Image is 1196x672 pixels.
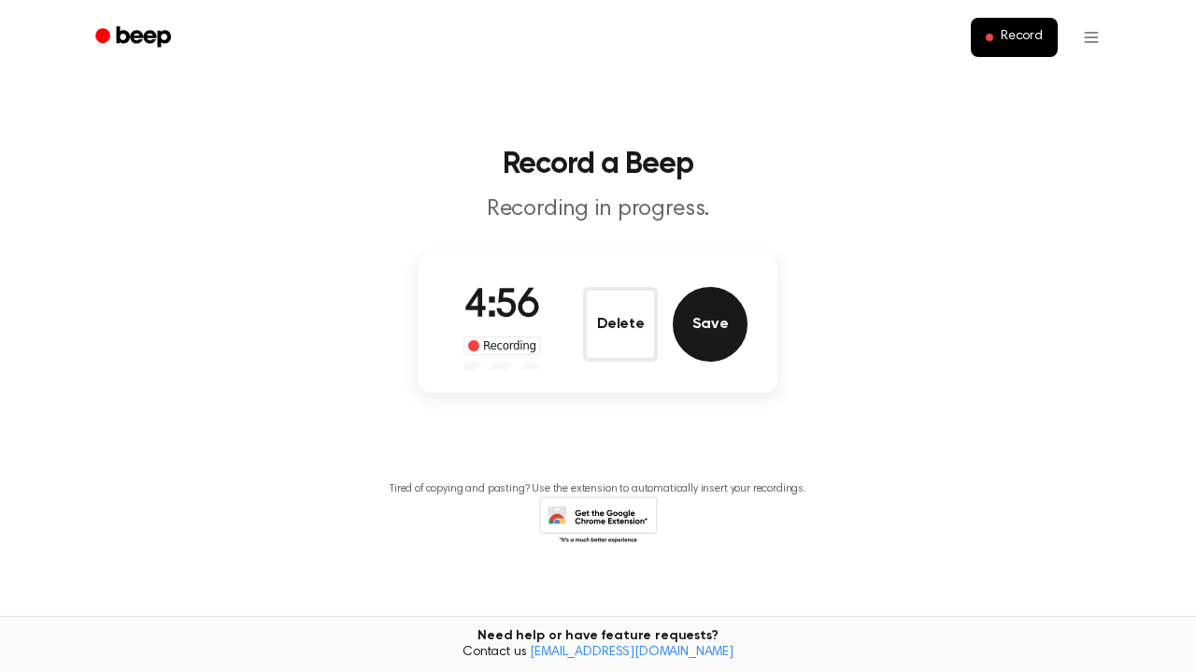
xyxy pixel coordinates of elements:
p: Recording in progress. [239,194,957,225]
h1: Record a Beep [120,150,1076,179]
button: Save Audio Record [673,287,747,362]
a: [EMAIL_ADDRESS][DOMAIN_NAME] [530,646,733,659]
p: Tired of copying and pasting? Use the extension to automatically insert your recordings. [390,482,806,496]
a: Beep [82,20,188,56]
span: Contact us [11,645,1185,662]
span: Record [1001,29,1043,46]
div: Recording [463,336,541,355]
span: 4:56 [464,287,539,326]
button: Delete Audio Record [583,287,658,362]
button: Record [971,18,1058,57]
button: Open menu [1069,15,1114,60]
